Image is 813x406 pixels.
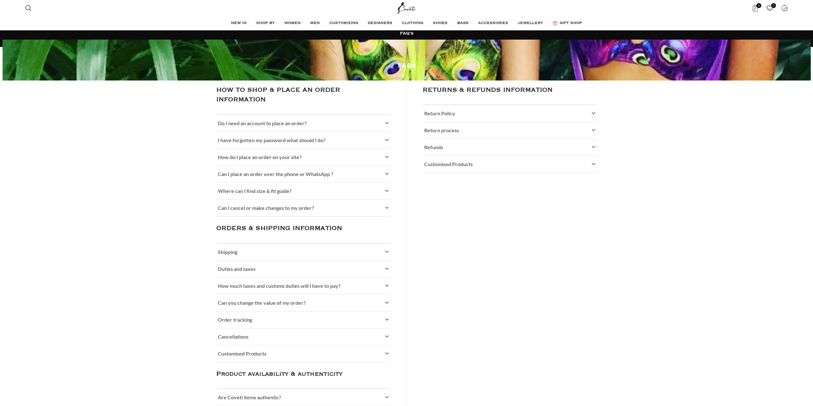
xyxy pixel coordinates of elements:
h4: FAQs [398,61,416,71]
a: Return process [423,122,597,139]
a: NEW IN [231,17,250,30]
span: Return Policy [424,110,455,116]
span: SHOP BY [256,21,275,26]
span: ACCESSORIES [478,21,508,26]
span: JEWELLERY [518,21,543,26]
span: SHOES [433,21,448,26]
a: SHOES [433,17,451,30]
a: Search [22,2,35,14]
span: DESIGNERS [368,21,392,26]
img: GiftBag [553,21,557,25]
span: Can I place an order over the phone or WhatsApp ? [218,171,333,177]
span: Do I need an account to place an order? [218,120,307,126]
a: MEN [310,17,323,30]
a: Site logo [396,5,417,10]
a: Can I place an order over the phone or WhatsApp ? [216,166,390,182]
span: How do I place an order on your site? [218,154,302,160]
span: BAGS [457,21,469,26]
span: Refunds [424,144,443,150]
h4: Product availability & authenticity [216,369,342,379]
h4: ORDERS & SHIPPING INFORMATION [216,224,342,234]
span: GIFT SHOP [560,21,582,26]
a: How do I place an order on your site? [216,149,390,165]
a: Can you change the value of my order? [216,295,390,311]
a: GIFT SHOP [553,17,582,30]
a: I have forgotten my password what should I do? [216,132,390,149]
span: WOMEN [284,21,301,26]
span: Can you change the value of my order? [218,300,306,306]
span: 0 [756,3,761,8]
span: Cancellations [218,333,249,340]
span: How much taxes and customs duties will I have to pay? [218,283,341,289]
a: Customised Products [216,345,390,362]
a: How much taxes and customs duties will I have to pay? [216,278,390,294]
a: BAGS [457,17,472,30]
a: Shipping [216,244,390,260]
a: Do I need an account to place an order? [216,115,390,132]
span: 0 [771,3,776,8]
span: Return process [424,127,459,133]
span: I have forgotten my password what should I do? [218,137,326,143]
a: Duties and taxes [216,261,390,277]
a: 0 [763,2,776,14]
a: Refunds [423,139,597,156]
a: WOMEN [284,17,304,30]
div: My Wishlist [763,2,776,14]
span: NEW IN [231,21,247,26]
span: CLOTHING [402,21,423,26]
a: Return Policy [423,105,597,122]
span: MEN [310,21,320,26]
a: JEWELLERY [518,17,546,30]
a: Cancellations [216,328,390,345]
div: Main navigation [22,17,791,30]
a: 0 [748,2,762,14]
a: Are Coveti items authentic? [216,389,390,406]
span: Customised Products [424,161,473,167]
span: Where can I find size & fit guide? [218,188,292,194]
h4: HOW TO SHOP & PLACE AN ORDER INFORMATION [216,85,390,105]
a: Can I cancel or make changes to my order? [216,200,390,216]
span: Customised Products [218,350,266,356]
span: Duties and taxes [218,266,256,272]
a: CLOTHING [402,17,426,30]
a: CUSTOMIZING [329,17,361,30]
a: Where can I find size & fit guide? [216,183,390,199]
a: ACCESSORIES [478,17,511,30]
span: Shipping [218,249,237,255]
a: SHOP BY [256,17,278,30]
span: Order tracking [218,317,252,323]
a: Order tracking [216,311,390,328]
span: Are Coveti items authentic? [218,394,281,400]
span: CUSTOMIZING [329,21,358,26]
a: DESIGNERS [368,17,395,30]
h4: RETURNS & REFUNDS INFORMATION [423,85,553,95]
h1: FAQ’s [400,31,413,36]
a: Customised Products [423,156,597,172]
span: Can I cancel or make changes to my order? [218,205,314,211]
